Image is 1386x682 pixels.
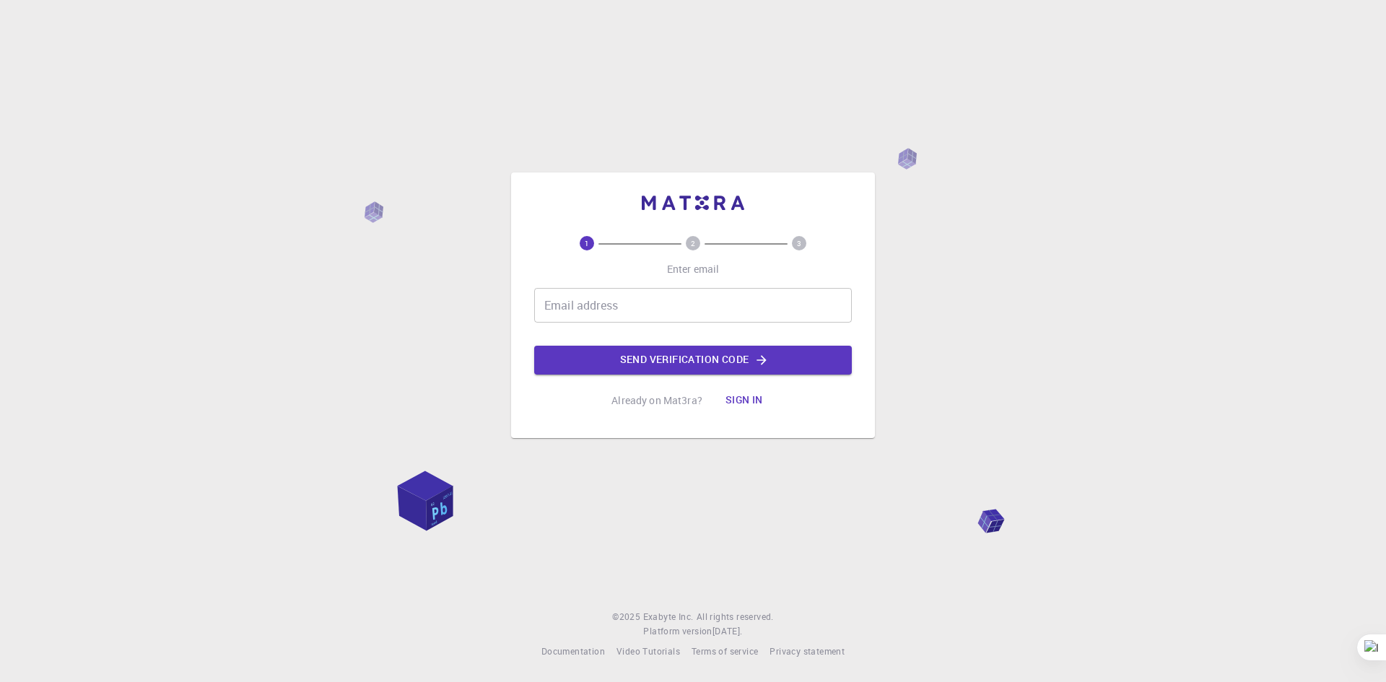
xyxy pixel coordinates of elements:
[714,386,775,415] button: Sign in
[585,238,589,248] text: 1
[770,645,845,657] span: Privacy statement
[712,624,743,639] a: [DATE].
[691,238,695,248] text: 2
[692,644,758,659] a: Terms of service
[534,346,852,375] button: Send verification code
[643,624,712,639] span: Platform version
[611,393,702,408] p: Already on Mat3ra?
[541,644,605,659] a: Documentation
[643,611,694,622] span: Exabyte Inc.
[770,644,845,659] a: Privacy statement
[612,610,642,624] span: © 2025
[616,644,680,659] a: Video Tutorials
[643,610,694,624] a: Exabyte Inc.
[697,610,774,624] span: All rights reserved.
[797,238,801,248] text: 3
[616,645,680,657] span: Video Tutorials
[692,645,758,657] span: Terms of service
[712,625,743,637] span: [DATE] .
[541,645,605,657] span: Documentation
[667,262,720,276] p: Enter email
